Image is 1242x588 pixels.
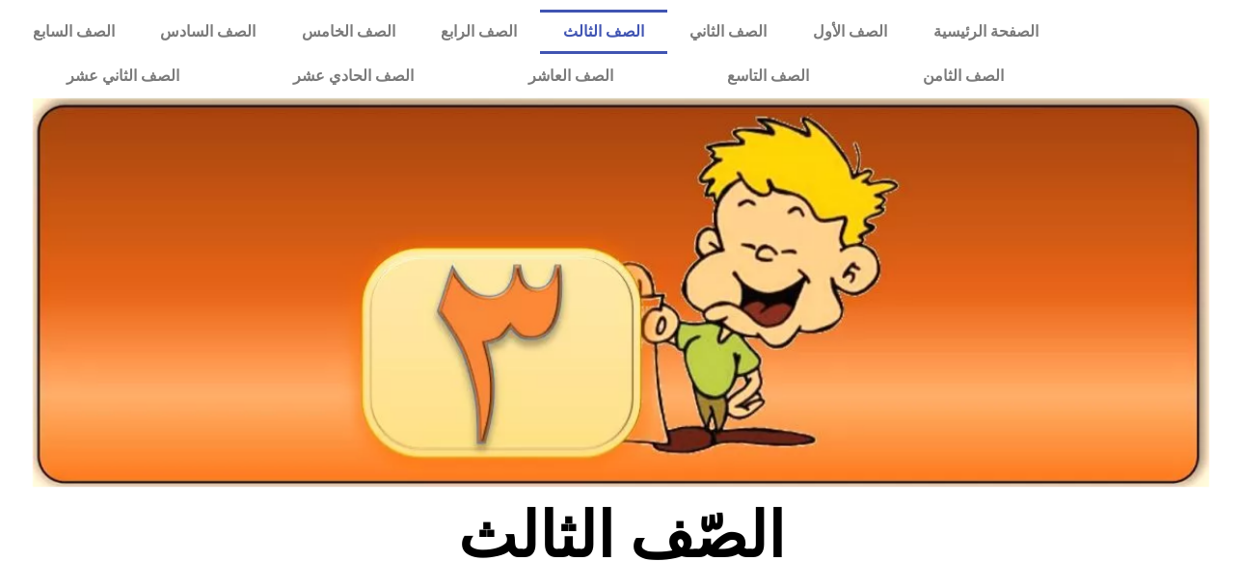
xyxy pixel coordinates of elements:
[10,54,236,98] a: الصف الثاني عشر
[670,54,866,98] a: الصف التاسع
[418,10,541,54] a: الصف الرابع
[279,10,418,54] a: الصف الخامس
[866,54,1061,98] a: الصف الثامن
[540,10,667,54] a: الصف الثالث
[667,10,791,54] a: الصف الثاني
[303,498,940,574] h2: الصّف الثالث
[10,10,138,54] a: الصف السابع
[790,10,910,54] a: الصف الأول
[138,10,280,54] a: الصف السادس
[910,10,1062,54] a: الصفحة الرئيسية
[472,54,670,98] a: الصف العاشر
[236,54,471,98] a: الصف الحادي عشر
